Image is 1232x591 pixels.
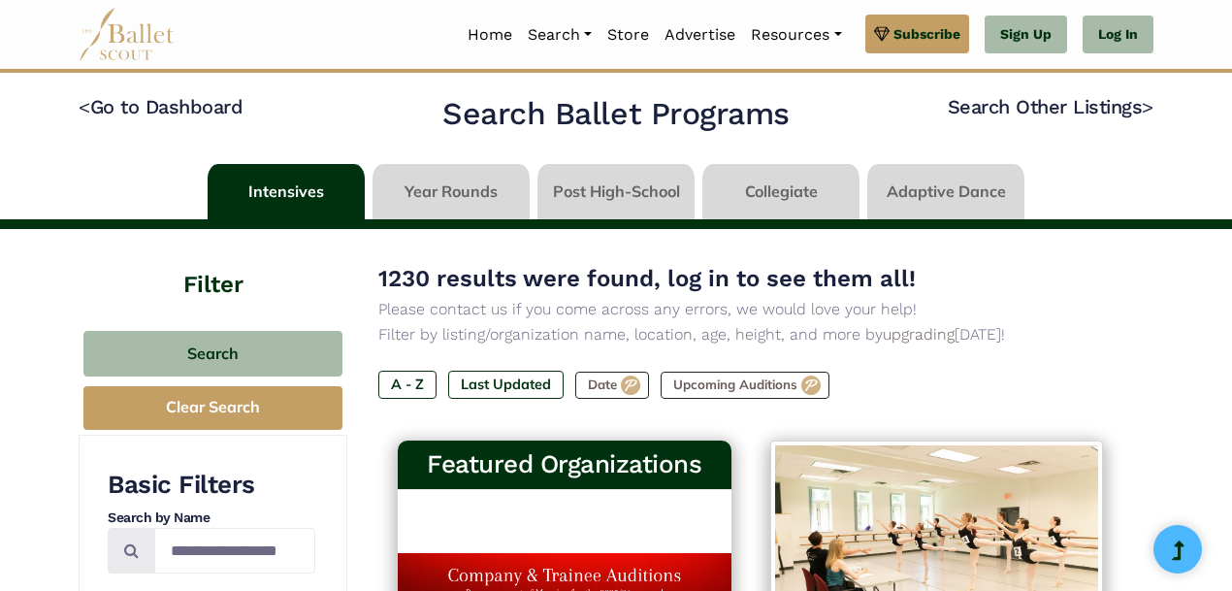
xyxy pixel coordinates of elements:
[79,95,243,118] a: <Go to Dashboard
[83,386,342,430] button: Clear Search
[413,448,716,481] h3: Featured Organizations
[661,372,829,399] label: Upcoming Auditions
[442,94,789,135] h2: Search Ballet Programs
[863,164,1028,219] li: Adaptive Dance
[154,528,315,574] input: Search by names...
[378,322,1122,347] p: Filter by listing/organization name, location, age, height, and more by [DATE]!
[534,164,698,219] li: Post High-School
[108,509,315,528] h4: Search by Name
[448,371,564,398] label: Last Updated
[369,164,534,219] li: Year Rounds
[948,95,1153,118] a: Search Other Listings>
[985,16,1067,54] a: Sign Up
[874,23,890,45] img: gem.svg
[600,15,657,55] a: Store
[378,297,1122,322] p: Please contact us if you come across any errors, we would love your help!
[520,15,600,55] a: Search
[108,469,315,502] h3: Basic Filters
[378,371,437,398] label: A - Z
[79,94,90,118] code: <
[83,331,342,377] button: Search
[204,164,369,219] li: Intensives
[79,229,347,302] h4: Filter
[460,15,520,55] a: Home
[1142,94,1153,118] code: >
[378,265,916,292] span: 1230 results were found, log in to see them all!
[657,15,743,55] a: Advertise
[865,15,969,53] a: Subscribe
[883,325,955,344] a: upgrading
[743,15,849,55] a: Resources
[893,23,960,45] span: Subscribe
[575,372,649,399] label: Date
[698,164,863,219] li: Collegiate
[1083,16,1153,54] a: Log In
